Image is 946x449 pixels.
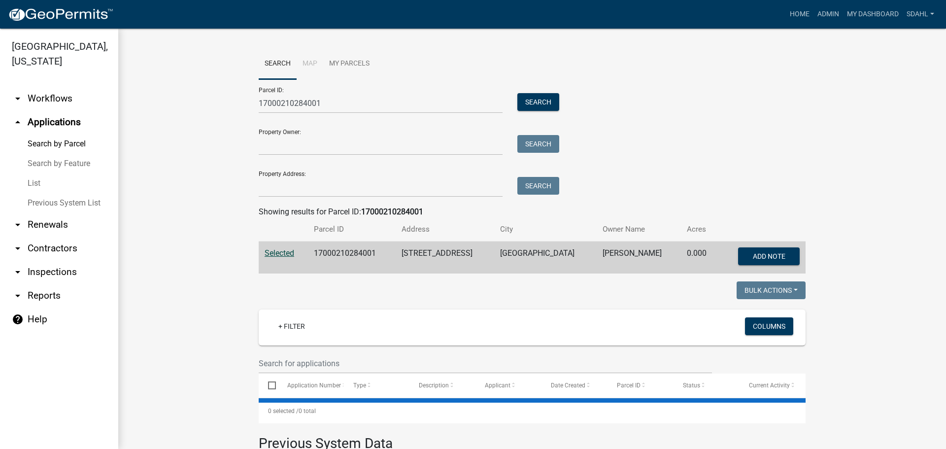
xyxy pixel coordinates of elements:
[323,48,375,80] a: My Parcels
[903,5,938,24] a: sdahl
[737,281,806,299] button: Bulk Actions
[551,382,585,389] span: Date Created
[745,317,793,335] button: Columns
[597,218,681,241] th: Owner Name
[517,135,559,153] button: Search
[396,218,494,241] th: Address
[259,206,806,218] div: Showing results for Parcel ID:
[681,218,718,241] th: Acres
[12,116,24,128] i: arrow_drop_up
[674,374,740,397] datatable-header-cell: Status
[259,399,806,423] div: 0 total
[517,93,559,111] button: Search
[277,374,343,397] datatable-header-cell: Application Number
[12,266,24,278] i: arrow_drop_down
[485,382,510,389] span: Applicant
[617,382,641,389] span: Parcel ID
[681,242,718,274] td: 0.000
[12,313,24,325] i: help
[259,353,712,374] input: Search for applications
[409,374,475,397] datatable-header-cell: Description
[597,242,681,274] td: [PERSON_NAME]
[541,374,608,397] datatable-header-cell: Date Created
[683,382,700,389] span: Status
[396,242,494,274] td: [STREET_ADDRESS]
[12,219,24,231] i: arrow_drop_down
[749,382,790,389] span: Current Activity
[308,242,396,274] td: 17000210284001
[752,252,785,260] span: Add Note
[494,242,597,274] td: [GEOGRAPHIC_DATA]
[265,248,294,258] a: Selected
[517,177,559,195] button: Search
[270,317,313,335] a: + Filter
[353,382,366,389] span: Type
[268,408,299,414] span: 0 selected /
[361,207,423,216] strong: 17000210284001
[608,374,674,397] datatable-header-cell: Parcel ID
[12,290,24,302] i: arrow_drop_down
[259,48,297,80] a: Search
[308,218,396,241] th: Parcel ID
[813,5,843,24] a: Admin
[12,242,24,254] i: arrow_drop_down
[287,382,341,389] span: Application Number
[259,374,277,397] datatable-header-cell: Select
[740,374,806,397] datatable-header-cell: Current Activity
[738,247,800,265] button: Add Note
[843,5,903,24] a: My Dashboard
[343,374,409,397] datatable-header-cell: Type
[475,374,541,397] datatable-header-cell: Applicant
[419,382,449,389] span: Description
[12,93,24,104] i: arrow_drop_down
[786,5,813,24] a: Home
[494,218,597,241] th: City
